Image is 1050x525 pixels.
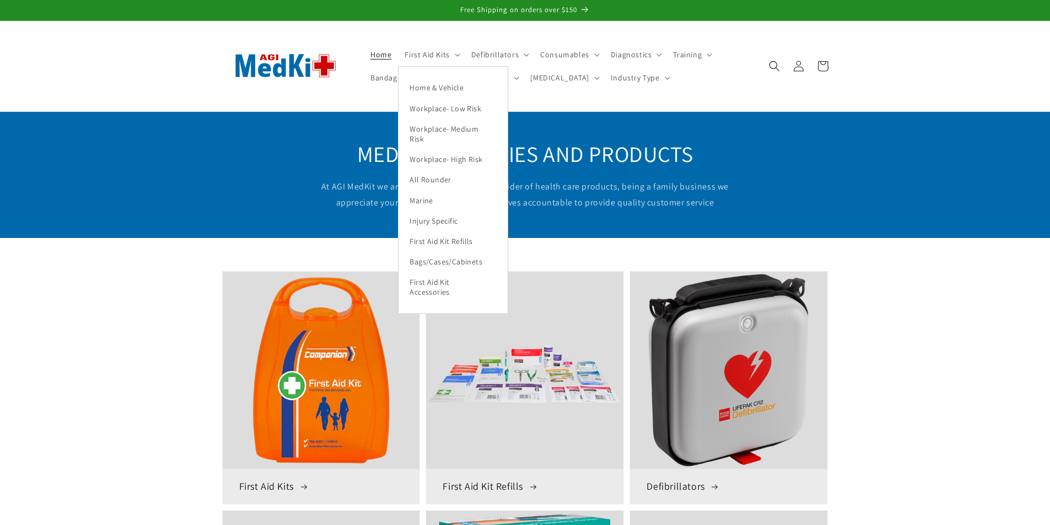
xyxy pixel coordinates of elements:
[399,170,508,190] a: All Rounder
[239,480,403,492] h3: First Aid Kits
[534,43,604,66] summary: Consumables
[540,50,589,59] span: Consumables
[604,66,675,89] summary: Industry Type
[673,50,702,59] span: Training
[222,36,349,96] img: AGI MedKit
[364,43,398,66] a: Home
[370,73,448,83] span: Bandages & Dressings
[399,149,508,170] a: Workplace- High Risk
[604,43,667,66] summary: Diagnostics
[399,252,508,272] a: Bags/Cases/Cabinets
[426,271,624,504] a: First Aid Kit Refills First Aid Kit Refills
[222,271,421,504] a: First Aid Kits First Aid Kits
[398,43,464,66] summary: First Aid Kits
[310,139,740,168] h2: MEDICAL SUPPLIES AND PRODUCTS
[629,271,828,504] a: Defibrillators Defibrillators
[524,66,604,89] summary: [MEDICAL_DATA]
[666,43,717,66] summary: Training
[647,480,811,492] h3: Defibrillators
[530,73,589,83] span: [MEDICAL_DATA]
[399,210,508,231] a: Injury Specific
[11,6,1039,15] p: Free Shipping on orders over $150
[399,272,508,302] a: First Aid Kit Accessories
[443,480,607,492] h3: First Aid Kit Refills
[364,66,463,89] summary: Bandages & Dressings
[310,179,740,211] p: At AGI MedKit we are your one stop online provider of health care products, being a family busine...
[405,50,449,59] span: First Aid Kits
[399,78,508,98] a: Home & Vehicle
[399,231,508,251] a: First Aid Kit Refills
[399,190,508,210] a: Marine
[630,272,827,469] img: Defibrillators
[370,50,391,59] span: Home
[426,272,623,469] img: First Aid Kit Refills
[399,118,508,149] a: Workplace- Medium Risk
[471,50,519,59] span: Defibrillators
[465,43,534,66] summary: Defibrillators
[611,73,660,83] span: Industry Type
[223,272,420,469] img: First Aid Kits
[762,54,787,78] summary: Search
[611,50,652,59] span: Diagnostics
[399,98,508,118] a: Workplace- Low Risk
